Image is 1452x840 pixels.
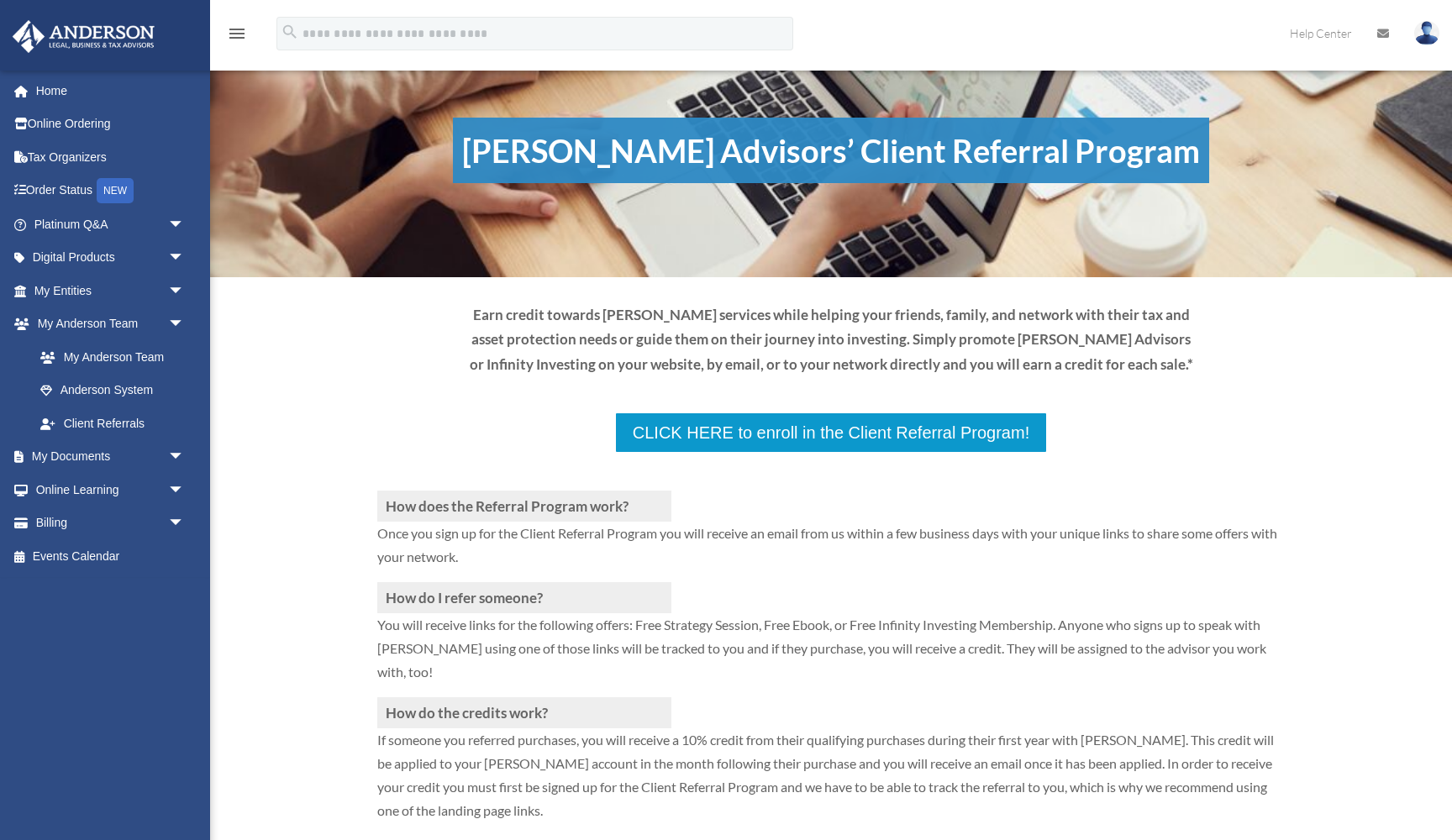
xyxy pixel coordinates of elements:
h3: How does the Referral Program work? [377,491,671,522]
span: arrow_drop_down [168,440,202,475]
a: My Anderson Team [24,340,210,374]
p: If someone you referred purchases, you will receive a 10% credit from their qualifying purchases ... [377,728,1285,836]
p: You will receive links for the following offers: Free Strategy Session, Free Ebook, or Free Infin... [377,613,1285,697]
a: Platinum Q&Aarrow_drop_down [12,207,210,241]
a: Digital Productsarrow_drop_down [12,241,210,275]
span: arrow_drop_down [168,241,202,276]
p: Earn credit towards [PERSON_NAME] services while helping your friends, family, and network with t... [468,302,1194,377]
span: arrow_drop_down [168,507,202,541]
a: My Anderson Teamarrow_drop_down [12,307,210,341]
a: Online Learningarrow_drop_down [12,473,210,507]
a: My Entitiesarrow_drop_down [12,274,210,307]
i: menu [227,24,247,44]
a: Anderson System [24,374,210,407]
h1: [PERSON_NAME] Advisors’ Client Referral Program [453,118,1209,183]
span: arrow_drop_down [168,473,202,507]
a: Client Referrals [24,407,202,440]
img: User Pic [1414,21,1439,45]
span: arrow_drop_down [168,307,202,342]
a: CLICK HERE to enroll in the Client Referral Program! [614,412,1048,454]
a: menu [227,29,247,44]
div: NEW [97,178,134,203]
h3: How do the credits work? [377,697,671,728]
a: Online Ordering [12,108,210,141]
img: Anderson Advisors Platinum Portal [8,20,160,53]
a: Tax Organizers [12,140,210,174]
a: Home [12,74,210,108]
i: search [281,23,299,41]
span: arrow_drop_down [168,274,202,308]
a: Billingarrow_drop_down [12,507,210,540]
a: Order StatusNEW [12,174,210,208]
p: Once you sign up for the Client Referral Program you will receive an email from us within a few b... [377,522,1285,582]
h3: How do I refer someone? [377,582,671,613]
a: My Documentsarrow_drop_down [12,440,210,474]
span: arrow_drop_down [168,207,202,242]
a: Events Calendar [12,539,210,573]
